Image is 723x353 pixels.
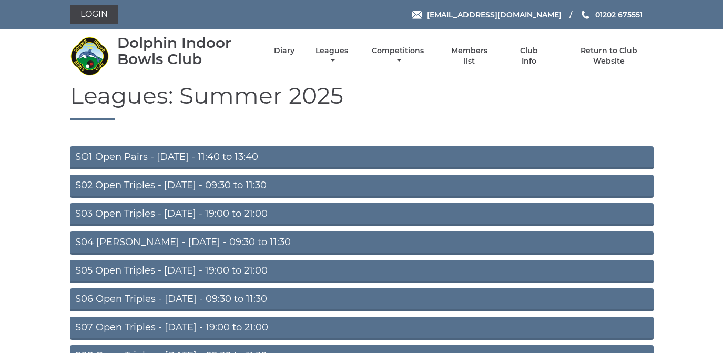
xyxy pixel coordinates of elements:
[70,146,654,169] a: SO1 Open Pairs - [DATE] - 11:40 to 13:40
[70,83,654,120] h1: Leagues: Summer 2025
[412,9,562,21] a: Email [EMAIL_ADDRESS][DOMAIN_NAME]
[70,260,654,283] a: S05 Open Triples - [DATE] - 19:00 to 21:00
[117,35,256,67] div: Dolphin Indoor Bowls Club
[70,175,654,198] a: S02 Open Triples - [DATE] - 09:30 to 11:30
[70,5,118,24] a: Login
[70,36,109,76] img: Dolphin Indoor Bowls Club
[412,11,422,19] img: Email
[595,10,643,19] span: 01202 675551
[313,46,351,66] a: Leagues
[370,46,427,66] a: Competitions
[582,11,589,19] img: Phone us
[512,46,546,66] a: Club Info
[70,231,654,255] a: S04 [PERSON_NAME] - [DATE] - 09:30 to 11:30
[70,317,654,340] a: S07 Open Triples - [DATE] - 19:00 to 21:00
[580,9,643,21] a: Phone us 01202 675551
[70,203,654,226] a: S03 Open Triples - [DATE] - 19:00 to 21:00
[445,46,493,66] a: Members list
[427,10,562,19] span: [EMAIL_ADDRESS][DOMAIN_NAME]
[564,46,653,66] a: Return to Club Website
[274,46,294,56] a: Diary
[70,288,654,311] a: S06 Open Triples - [DATE] - 09:30 to 11:30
